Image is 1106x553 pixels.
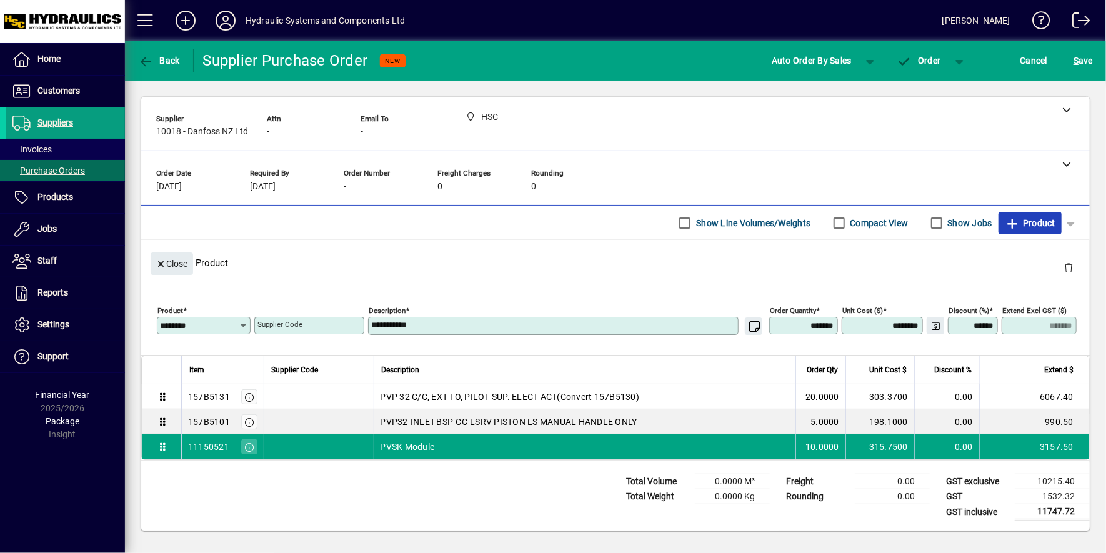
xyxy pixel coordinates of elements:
td: 990.50 [979,409,1089,434]
span: [DATE] [156,182,182,192]
td: 0.00 [914,384,979,409]
span: ave [1074,51,1093,71]
a: Knowledge Base [1023,2,1050,43]
label: Show Jobs [945,217,992,229]
span: PVP32-INLET-BSP-CC-LSRV PISTON LS MANUAL HANDLE ONLY [381,416,637,428]
mat-label: Description [369,306,406,315]
span: Order [897,56,941,66]
mat-label: Extend excl GST ($) [1002,306,1067,315]
span: Invoices [12,144,52,154]
a: Jobs [6,214,125,245]
td: Freight [780,474,855,489]
button: Back [135,49,183,72]
span: Purchase Orders [12,166,85,176]
mat-label: Unit Cost ($) [842,306,883,315]
span: Home [37,54,61,64]
a: Invoices [6,139,125,160]
button: Product [999,212,1062,234]
div: 11150521 [188,441,229,453]
span: - [344,182,346,192]
td: 0.00 [855,489,930,504]
span: Order Qty [807,363,838,377]
div: Hydraulic Systems and Components Ltd [246,11,405,31]
span: Financial Year [36,390,90,400]
td: GST inclusive [940,504,1015,520]
a: Settings [6,309,125,341]
div: Supplier Purchase Order [203,51,368,71]
span: Reports [37,287,68,297]
td: 1532.32 [1015,489,1090,504]
span: [DATE] [250,182,276,192]
app-page-header-button: Delete [1054,262,1084,273]
td: 11747.72 [1015,504,1090,520]
span: Customers [37,86,80,96]
td: 10215.40 [1015,474,1090,489]
td: 0.00 [914,434,979,459]
div: Product [141,240,1090,286]
a: Staff [6,246,125,277]
td: 5.0000 [795,409,845,434]
span: Settings [37,319,69,329]
td: Total Weight [620,489,695,504]
a: Logout [1063,2,1090,43]
span: Jobs [37,224,57,234]
span: PVSK Module [381,441,435,453]
td: 20.0000 [795,384,845,409]
span: - [267,127,269,137]
td: 0.0000 M³ [695,474,770,489]
app-page-header-button: Close [147,257,196,269]
button: Add [166,9,206,32]
td: 10.0000 [795,434,845,459]
span: S [1074,56,1079,66]
mat-label: Supplier Code [257,320,302,329]
span: Extend $ [1044,363,1074,377]
td: GST exclusive [940,474,1015,489]
span: 10018 - Danfoss NZ Ltd [156,127,248,137]
span: Description [382,363,420,377]
td: 0.00 [855,474,930,489]
td: 3157.50 [979,434,1089,459]
span: Discount % [934,363,972,377]
td: 6067.40 [979,384,1089,409]
span: PVP 32 C/C, EXT TO, PILOT SUP. ELECT ACT(Convert 157B5130) [381,391,640,403]
app-page-header-button: Back [125,49,194,72]
button: Change Price Levels [927,317,944,334]
div: [PERSON_NAME] [942,11,1010,31]
span: Suppliers [37,117,73,127]
td: 0.00 [914,409,979,434]
span: Supplier Code [272,363,319,377]
span: - [361,127,363,137]
a: Purchase Orders [6,160,125,181]
td: Rounding [780,489,855,504]
a: Customers [6,76,125,107]
div: 157B5101 [188,416,230,428]
span: Product [1005,213,1055,233]
a: Reports [6,277,125,309]
a: Support [6,341,125,372]
button: Close [151,252,193,275]
td: Total Volume [620,474,695,489]
button: Delete [1054,252,1084,282]
label: Compact View [848,217,909,229]
span: Auto Order By Sales [772,51,852,71]
span: Support [37,351,69,361]
mat-label: Order Quantity [770,306,816,315]
button: Auto Order By Sales [765,49,858,72]
label: Show Line Volumes/Weights [694,217,810,229]
button: Cancel [1017,49,1051,72]
span: Item [189,363,204,377]
button: Profile [206,9,246,32]
a: Products [6,182,125,213]
span: Back [138,56,180,66]
span: Cancel [1020,51,1048,71]
button: Save [1070,49,1096,72]
mat-label: Product [157,306,183,315]
div: 157B5131 [188,391,230,403]
td: 198.1000 [845,409,914,434]
td: 0.0000 Kg [695,489,770,504]
span: Unit Cost $ [869,363,907,377]
span: 0 [531,182,536,192]
td: 303.3700 [845,384,914,409]
td: GST [940,489,1015,504]
mat-label: Discount (%) [949,306,989,315]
